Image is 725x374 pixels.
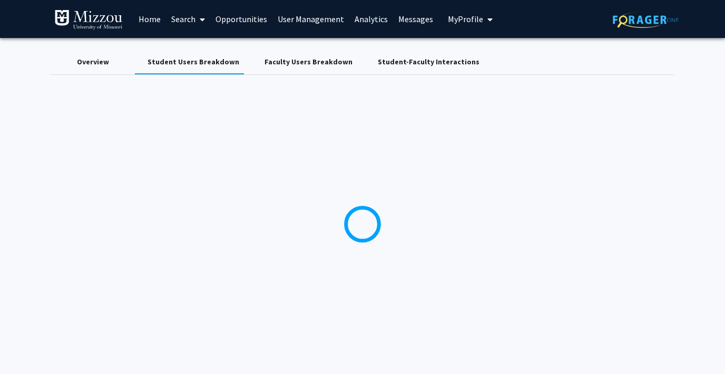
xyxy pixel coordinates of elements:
div: Student-Faculty Interactions [378,56,479,68]
div: Student Users Breakdown [148,56,239,68]
div: Overview [77,56,109,68]
img: University of Missouri Logo [54,9,123,31]
img: ForagerOne Logo [613,12,679,28]
div: Faculty Users Breakdown [264,56,352,68]
a: User Management [272,1,349,37]
a: Opportunities [210,1,272,37]
a: Messages [393,1,438,37]
a: Analytics [349,1,393,37]
iframe: Chat [8,327,45,366]
a: Search [166,1,210,37]
span: My Profile [448,14,483,24]
a: Home [133,1,166,37]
